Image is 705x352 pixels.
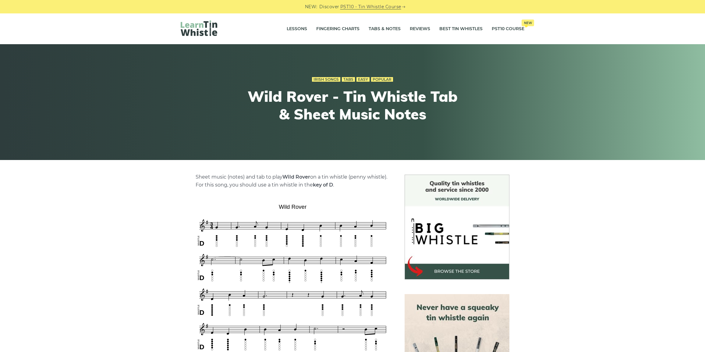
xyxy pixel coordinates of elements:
a: Tabs [342,77,355,82]
p: Sheet music (notes) and tab to play on a tin whistle (penny whistle). For this song, you should u... [196,173,390,189]
a: PST10 CourseNew [492,21,524,37]
a: Fingering Charts [316,21,360,37]
strong: Wild Rover [282,174,310,180]
a: Reviews [410,21,430,37]
h1: Wild Rover - Tin Whistle Tab & Sheet Music Notes [240,88,465,123]
strong: key of D [313,182,333,188]
span: New [522,20,534,26]
a: Easy [356,77,370,82]
a: Irish Songs [312,77,340,82]
a: Lessons [287,21,307,37]
img: LearnTinWhistle.com [181,20,217,36]
a: Tabs & Notes [369,21,401,37]
img: BigWhistle Tin Whistle Store [405,175,509,279]
a: Best Tin Whistles [439,21,483,37]
a: Popular [371,77,393,82]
